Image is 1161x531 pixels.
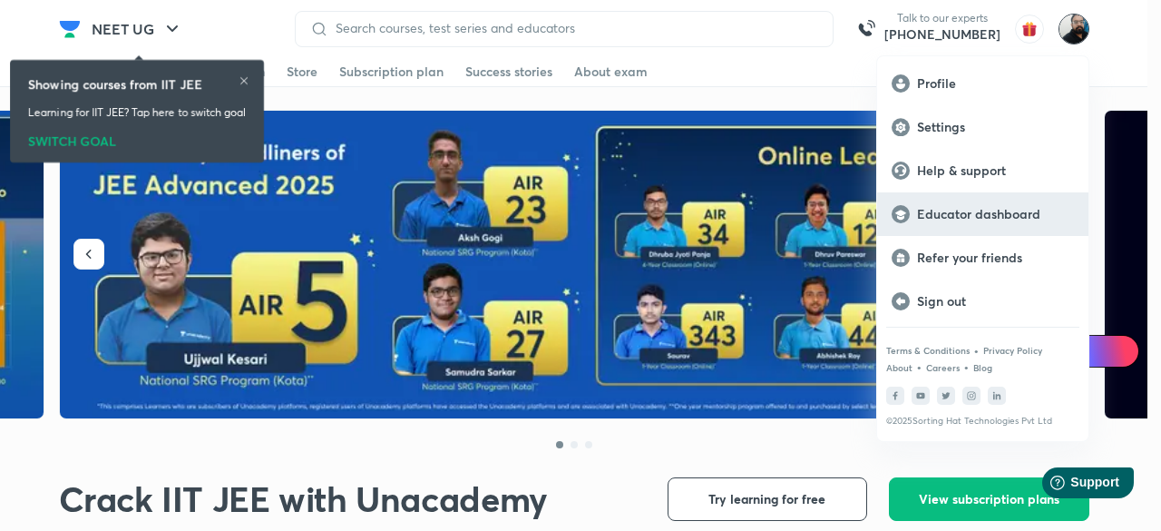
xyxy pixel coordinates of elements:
a: Profile [877,62,1088,105]
div: • [963,359,970,375]
p: Settings [917,119,1074,135]
a: Careers [926,362,960,373]
p: Refer your friends [917,250,1074,266]
a: About [886,362,912,373]
a: Educator dashboard [877,192,1088,236]
a: Refer your friends [877,236,1088,280]
a: Terms & Conditions [886,345,970,356]
iframe: Help widget launcher [1000,460,1141,511]
p: © 2025 Sorting Hat Technologies Pvt Ltd [886,416,1079,427]
a: Help & support [877,149,1088,192]
p: Sign out [917,293,1074,310]
a: Blog [973,362,992,373]
div: • [916,359,922,375]
p: Profile [917,75,1074,92]
a: Privacy Policy [983,345,1042,356]
p: Educator dashboard [917,206,1074,222]
p: Help & support [917,162,1074,179]
div: • [973,342,980,359]
a: Settings [877,105,1088,149]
